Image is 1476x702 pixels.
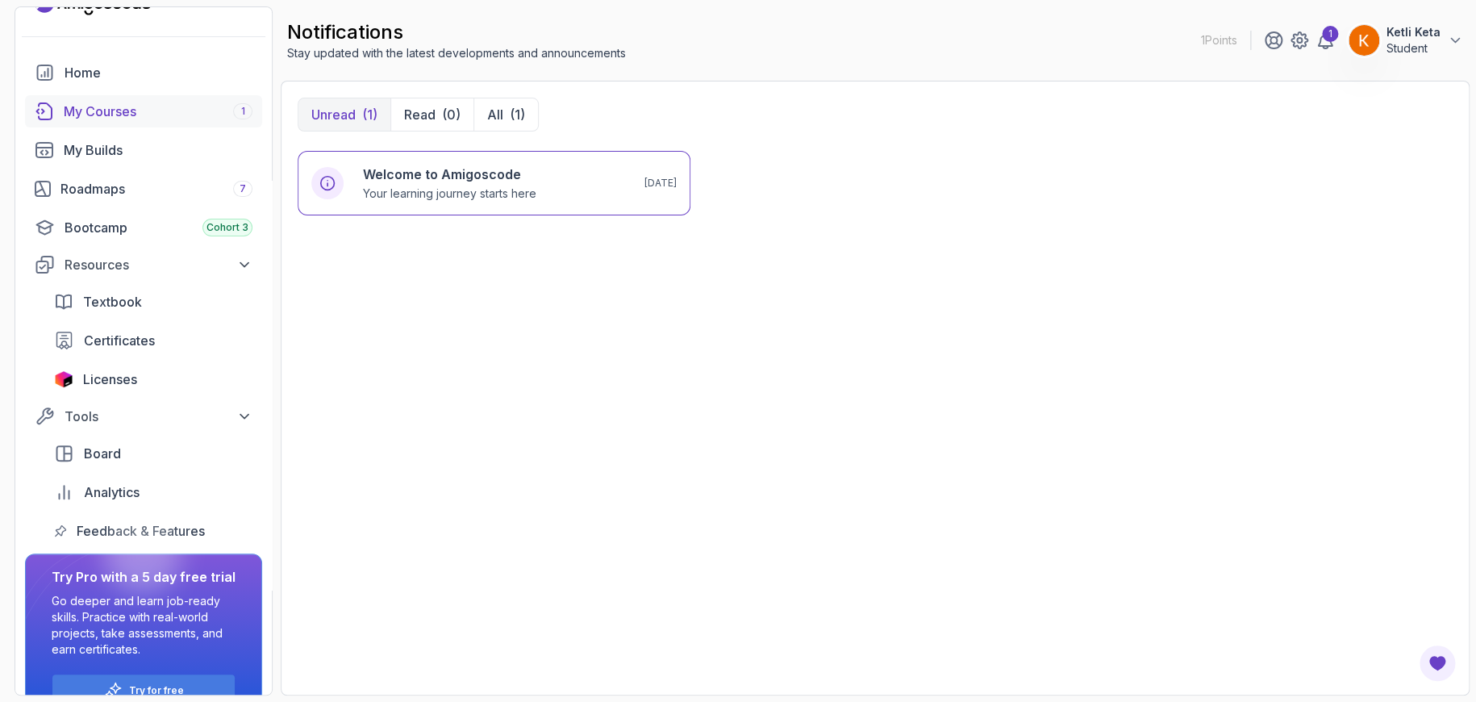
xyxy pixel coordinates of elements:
[25,250,262,279] button: Resources
[1418,644,1457,683] button: Open Feedback Button
[44,476,262,508] a: analytics
[84,483,140,502] span: Analytics
[54,371,73,387] img: jetbrains icon
[65,63,252,82] div: Home
[83,292,142,311] span: Textbook
[84,331,155,350] span: Certificates
[44,286,262,318] a: textbook
[390,98,473,131] button: Read(0)
[473,98,538,131] button: All(1)
[311,105,356,124] p: Unread
[1386,40,1441,56] p: Student
[83,370,137,389] span: Licenses
[44,437,262,470] a: board
[442,105,461,124] div: (0)
[404,105,436,124] p: Read
[64,140,252,160] div: My Builds
[206,221,248,234] span: Cohort 3
[241,105,245,118] span: 1
[25,211,262,244] a: bootcamp
[52,593,236,658] p: Go deeper and learn job-ready skills. Practice with real-world projects, take assessments, and ea...
[65,255,252,274] div: Resources
[1348,24,1463,56] button: user profile imageKetli KetaStudent
[25,134,262,166] a: builds
[363,165,536,184] h6: Welcome to Amigoscode
[77,521,205,541] span: Feedback & Features
[84,444,121,463] span: Board
[1386,24,1441,40] p: Ketli Keta
[25,95,262,127] a: courses
[44,324,262,357] a: certificates
[363,186,536,202] p: Your learning journey starts here
[487,105,503,124] p: All
[44,363,262,395] a: licenses
[1315,31,1335,50] a: 1
[60,179,252,198] div: Roadmaps
[44,515,262,547] a: feedback
[644,177,677,190] p: [DATE]
[1201,32,1237,48] p: 1 Points
[65,407,252,426] div: Tools
[129,684,184,697] a: Try for free
[287,19,626,45] h2: notifications
[1349,25,1379,56] img: user profile image
[362,105,377,124] div: (1)
[25,173,262,205] a: roadmaps
[25,56,262,89] a: home
[64,102,252,121] div: My Courses
[25,402,262,431] button: Tools
[240,182,246,195] span: 7
[65,218,252,237] div: Bootcamp
[1322,26,1338,42] div: 1
[287,45,626,61] p: Stay updated with the latest developments and announcements
[298,98,390,131] button: Unread(1)
[510,105,525,124] div: (1)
